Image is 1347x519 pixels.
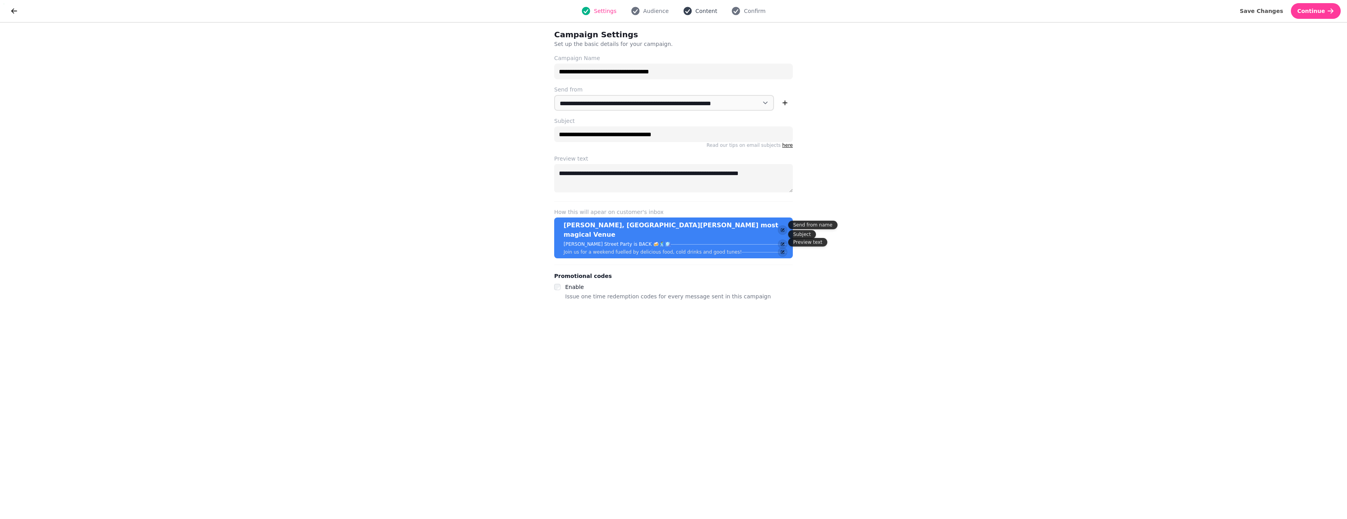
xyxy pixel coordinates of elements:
[554,86,793,93] label: Send from
[565,292,771,301] p: Issue one time redemption codes for every message sent in this campaign
[788,221,838,229] div: Send from name
[565,284,584,290] label: Enable
[782,143,793,148] a: here
[564,221,787,239] p: [PERSON_NAME], [GEOGRAPHIC_DATA][PERSON_NAME] most magical Venue
[788,238,827,247] div: Preview text
[554,117,793,125] label: Subject
[643,7,669,15] span: Audience
[554,208,793,216] label: How this will apear on customer's inbox
[554,155,793,163] label: Preview text
[1297,8,1325,14] span: Continue
[6,3,22,19] button: go back
[1240,8,1283,14] span: Save Changes
[788,230,816,239] div: Subject
[744,7,765,15] span: Confirm
[554,54,793,62] label: Campaign Name
[554,142,793,148] p: Read our tips on email subjects
[1234,3,1290,19] button: Save Changes
[554,40,755,48] p: Set up the basic details for your campaign.
[564,241,671,247] p: [PERSON_NAME] Street Party is BACK 🍻🕺🪩
[554,29,705,40] h2: Campaign Settings
[564,249,742,255] p: Join us for a weekend fuelled by delicious food, cold drinks and good tunes!
[695,7,717,15] span: Content
[554,271,612,281] legend: Promotional codes
[594,7,616,15] span: Settings
[1291,3,1341,19] button: Continue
